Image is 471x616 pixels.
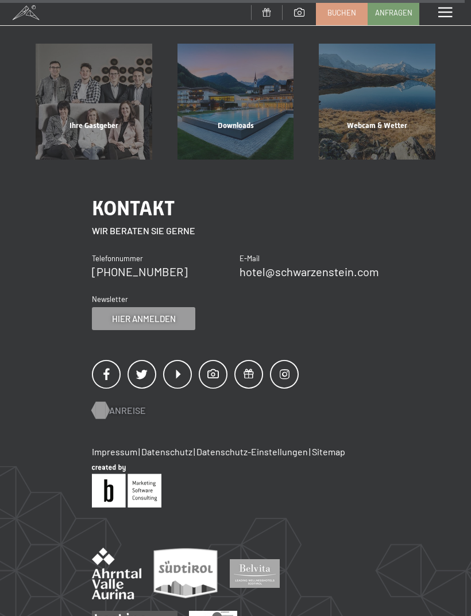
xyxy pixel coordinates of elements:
a: Anreise: Hotel Schwarzenstein in Luttach, Ahrntal, Südtirol, Italien Webcam & Wetter [306,44,448,160]
span: Hier anmelden [112,313,176,325]
span: Telefonnummer [92,254,143,263]
a: Buchen [316,1,367,25]
a: Impressum [92,446,137,457]
a: hotel@schwarzenstein.com [240,265,379,278]
a: Datenschutz-Einstellungen [196,446,308,457]
a: [PHONE_NUMBER] [92,265,188,278]
span: E-Mail [240,254,260,263]
img: Brandnamic GmbH | Leading Hospitality Solutions [92,464,161,507]
span: Newsletter [92,295,128,304]
a: Anreise: Hotel Schwarzenstein in Luttach, Ahrntal, Südtirol, Italien Ihre Gastgeber [23,44,165,160]
span: Downloads [218,121,254,130]
span: Webcam & Wetter [347,121,407,130]
span: Buchen [327,7,356,18]
span: Anreise [109,404,146,417]
span: Kontakt [92,196,175,220]
span: Anfragen [375,7,412,18]
a: Anreise: Hotel Schwarzenstein in Luttach, Ahrntal, Südtirol, Italien Downloads [165,44,307,160]
a: Datenschutz [141,446,192,457]
span: | [138,446,140,457]
a: Anreise [92,404,134,417]
span: Wir beraten Sie gerne [92,225,195,236]
a: Anfragen [368,1,419,25]
a: Sitemap [312,446,345,457]
span: | [194,446,195,457]
span: Ihre Gastgeber [70,121,118,130]
span: | [309,446,311,457]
